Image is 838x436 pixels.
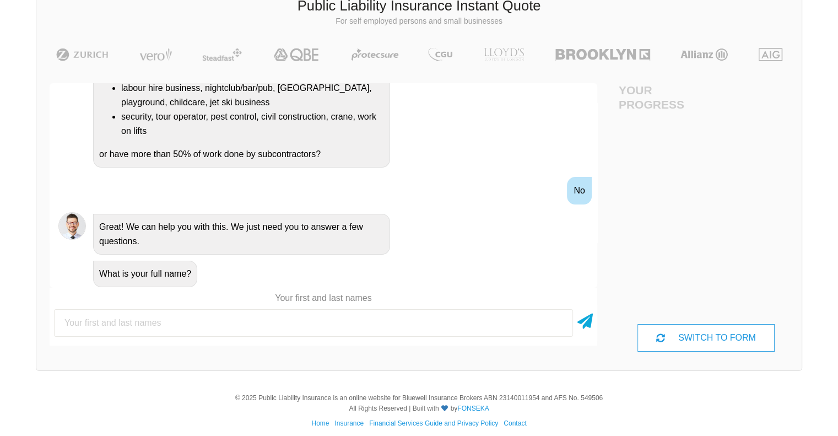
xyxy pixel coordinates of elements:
input: Your first and last names [54,309,573,337]
img: Chatbot | PLI [58,212,86,240]
a: Financial Services Guide and Privacy Policy [369,419,498,427]
a: Insurance [334,419,364,427]
div: What is your full name? [93,261,197,287]
p: Your first and last names [50,292,597,304]
div: No [567,177,591,204]
a: FONSEKA [457,405,489,412]
img: LLOYD's | Public Liability Insurance [478,48,531,61]
li: security, tour operator, pest control, civil construction, crane, work on lifts [121,110,384,138]
div: SWITCH TO FORM [637,324,774,352]
h4: Your Progress [619,83,706,111]
img: Zurich | Public Liability Insurance [51,48,113,61]
img: Steadfast | Public Liability Insurance [198,48,246,61]
img: Brooklyn | Public Liability Insurance [551,48,654,61]
div: Great! We can help you with this. We just need you to answer a few questions. [93,214,390,255]
img: QBE | Public Liability Insurance [267,48,327,61]
img: AIG | Public Liability Insurance [754,48,787,61]
a: Home [311,419,329,427]
a: Contact [504,419,526,427]
img: Protecsure | Public Liability Insurance [347,48,403,61]
img: Allianz | Public Liability Insurance [675,48,733,61]
li: labour hire business, nightclub/bar/pub, [GEOGRAPHIC_DATA], playground, childcare, jet ski business [121,81,384,110]
p: For self employed persons and small businesses [45,16,793,27]
img: Vero | Public Liability Insurance [134,48,177,61]
img: CGU | Public Liability Insurance [424,48,457,61]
